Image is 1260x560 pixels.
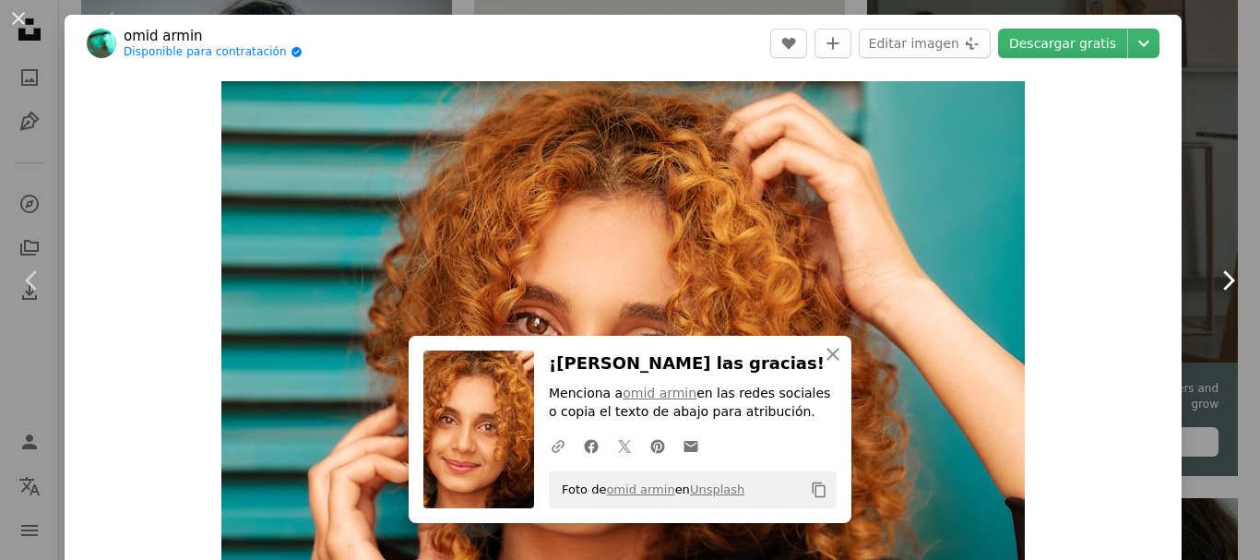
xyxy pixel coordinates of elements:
[690,483,744,496] a: Unsplash
[124,27,303,45] a: omid armin
[814,29,851,58] button: Añade a la colección
[1128,29,1159,58] button: Elegir el tamaño de descarga
[549,351,837,377] h3: ¡[PERSON_NAME] las gracias!
[1195,192,1260,369] a: Siguiente
[803,474,835,506] button: Copiar al portapapeles
[87,29,116,58] img: Ve al perfil de omid armin
[674,427,707,464] a: Comparte por correo electrónico
[859,29,991,58] button: Editar imagen
[124,45,303,60] a: Disponible para contratación
[998,29,1127,58] a: Descargar gratis
[608,427,641,464] a: Comparte en Twitter
[549,385,837,422] p: Menciona a en las redes sociales o copia el texto de abajo para atribución.
[623,386,696,400] a: omid armin
[575,427,608,464] a: Comparte en Facebook
[770,29,807,58] button: Me gusta
[553,475,744,505] span: Foto de en
[641,427,674,464] a: Comparte en Pinterest
[606,483,674,496] a: omid armin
